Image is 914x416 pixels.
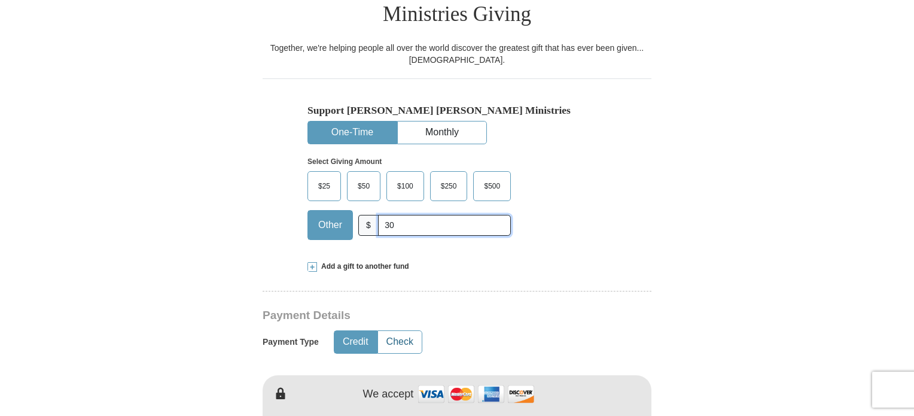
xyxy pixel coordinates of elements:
[263,42,651,66] div: Together, we're helping people all over the world discover the greatest gift that has ever been g...
[312,216,348,234] span: Other
[312,177,336,195] span: $25
[307,157,382,166] strong: Select Giving Amount
[358,215,379,236] span: $
[263,309,568,323] h3: Payment Details
[378,331,422,353] button: Check
[391,177,419,195] span: $100
[416,381,536,407] img: credit cards accepted
[263,337,319,347] h5: Payment Type
[352,177,376,195] span: $50
[435,177,463,195] span: $250
[378,215,511,236] input: Other Amount
[307,104,607,117] h5: Support [PERSON_NAME] [PERSON_NAME] Ministries
[308,122,397,144] button: One-Time
[478,177,506,195] span: $500
[363,388,414,401] h4: We accept
[398,122,486,144] button: Monthly
[334,331,377,353] button: Credit
[317,262,409,272] span: Add a gift to another fund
